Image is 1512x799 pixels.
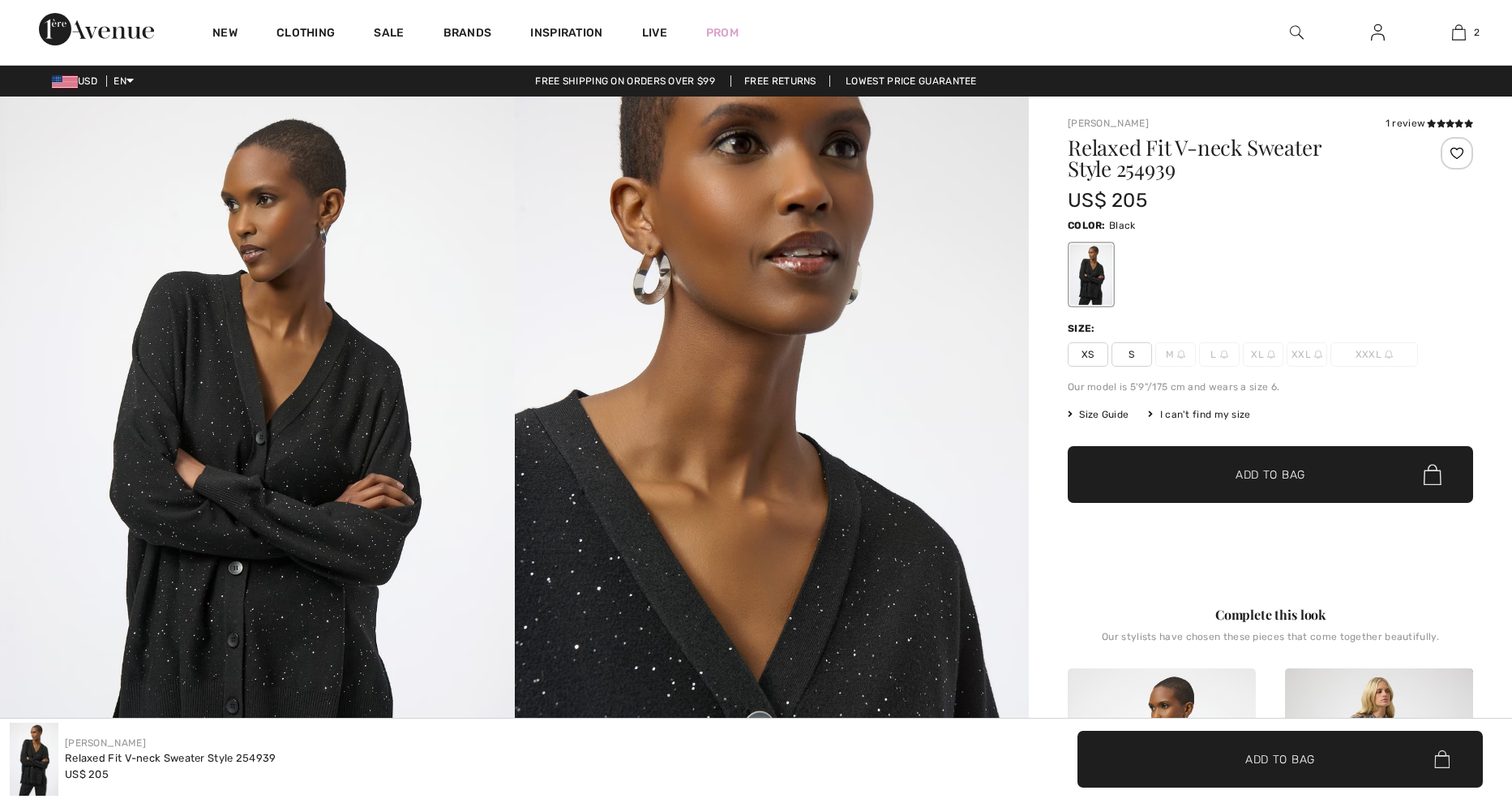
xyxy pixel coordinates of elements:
img: ring-m.svg [1220,350,1228,359]
a: New [212,26,238,43]
span: XS [1068,342,1108,367]
span: Color: [1068,220,1106,231]
img: My Info [1371,23,1385,42]
div: Size: [1068,321,1099,336]
a: 2 [1419,23,1498,42]
span: XXXL [1330,342,1418,367]
span: USD [52,75,104,87]
a: Free Returns [730,75,830,87]
span: S [1112,342,1152,367]
h1: Relaxed Fit V-neck Sweater Style 254939 [1068,137,1406,179]
img: 1ère Avenue [39,13,154,45]
div: 1 review [1386,116,1473,131]
span: XL [1243,342,1283,367]
span: Inspiration [530,26,602,43]
img: ring-m.svg [1177,350,1185,359]
a: Sale [374,26,404,43]
img: Bag.svg [1434,750,1450,768]
div: Our stylists have chosen these pieces that come together beautifully. [1068,631,1473,655]
div: I can't find my size [1148,407,1250,422]
span: US$ 205 [65,768,109,780]
div: Our model is 5'9"/175 cm and wears a size 6. [1068,380,1473,394]
div: Relaxed Fit V-neck Sweater Style 254939 [65,750,276,767]
img: search the website [1290,23,1304,42]
a: Lowest Price Guarantee [833,75,990,87]
img: ring-m.svg [1314,350,1322,359]
span: 2 [1474,25,1480,40]
img: US Dollar [52,75,78,88]
span: US$ 205 [1068,189,1147,212]
div: Complete this look [1068,605,1473,625]
img: Relaxed Fit V-Neck Sweater Style 254939 [10,723,58,796]
button: Add to Bag [1077,731,1483,788]
span: EN [114,75,134,87]
img: ring-m.svg [1267,350,1275,359]
span: XXL [1287,342,1327,367]
span: M [1155,342,1196,367]
img: Bag.svg [1424,464,1441,485]
a: Sign In [1358,23,1398,43]
a: Live [642,24,667,41]
a: [PERSON_NAME] [1068,118,1149,129]
a: Free shipping on orders over $99 [522,75,728,87]
a: Clothing [276,26,335,43]
span: Add to Bag [1236,466,1305,483]
a: Brands [443,26,492,43]
img: ring-m.svg [1385,350,1393,359]
a: [PERSON_NAME] [65,737,146,749]
a: Prom [706,24,739,41]
img: My Bag [1452,23,1466,42]
button: Add to Bag [1068,446,1473,503]
span: L [1199,342,1240,367]
span: Size Guide [1068,407,1129,422]
span: Add to Bag [1245,750,1315,767]
div: Black [1070,244,1112,305]
span: Black [1109,220,1136,231]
